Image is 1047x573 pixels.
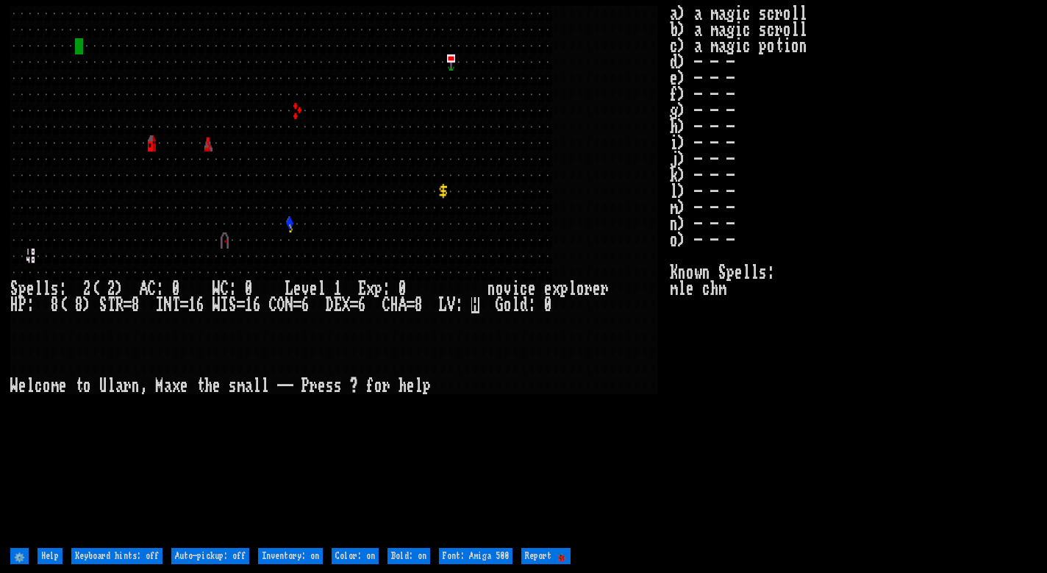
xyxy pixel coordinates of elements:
[83,281,91,297] div: 2
[496,297,504,313] div: G
[51,378,59,394] div: m
[293,281,301,297] div: e
[326,297,334,313] div: D
[576,281,585,297] div: o
[544,281,552,297] div: e
[382,378,390,394] div: r
[172,297,180,313] div: T
[366,378,374,394] div: f
[132,297,140,313] div: 8
[471,297,479,313] mark: H
[59,297,67,313] div: (
[496,281,504,297] div: o
[26,297,35,313] div: :
[180,297,188,313] div: =
[115,378,124,394] div: a
[59,281,67,297] div: :
[212,297,221,313] div: W
[504,281,512,297] div: v
[358,297,366,313] div: 6
[212,281,221,297] div: W
[390,297,399,313] div: H
[285,281,293,297] div: L
[544,297,552,313] div: 0
[399,378,407,394] div: h
[334,281,342,297] div: 1
[237,378,245,394] div: m
[51,297,59,313] div: 8
[358,281,366,297] div: E
[51,281,59,297] div: s
[245,378,253,394] div: a
[196,378,204,394] div: t
[10,281,18,297] div: S
[43,281,51,297] div: l
[301,297,310,313] div: 6
[310,281,318,297] div: e
[258,548,323,564] input: Inventory: on
[439,548,512,564] input: Font: Amiga 500
[229,281,237,297] div: :
[91,281,99,297] div: (
[18,281,26,297] div: p
[156,281,164,297] div: :
[334,297,342,313] div: E
[560,281,568,297] div: p
[245,281,253,297] div: 0
[212,378,221,394] div: e
[423,378,431,394] div: p
[407,297,415,313] div: =
[382,281,390,297] div: :
[277,378,285,394] div: -
[439,297,447,313] div: L
[301,378,310,394] div: P
[342,297,350,313] div: X
[387,548,430,564] input: Bold: on
[261,378,269,394] div: l
[374,378,382,394] div: o
[601,281,609,297] div: r
[107,378,115,394] div: l
[585,281,593,297] div: r
[504,297,512,313] div: o
[528,297,536,313] div: :
[229,378,237,394] div: s
[277,297,285,313] div: O
[204,378,212,394] div: h
[18,297,26,313] div: P
[59,378,67,394] div: e
[10,378,18,394] div: W
[447,297,455,313] div: V
[180,378,188,394] div: e
[148,281,156,297] div: C
[253,378,261,394] div: l
[35,281,43,297] div: l
[26,378,35,394] div: l
[35,378,43,394] div: c
[43,378,51,394] div: o
[188,297,196,313] div: 1
[512,281,520,297] div: i
[552,281,560,297] div: x
[71,548,162,564] input: Keyboard hints: off
[455,297,463,313] div: :
[366,281,374,297] div: x
[140,281,148,297] div: A
[285,297,293,313] div: N
[164,378,172,394] div: a
[164,297,172,313] div: N
[399,281,407,297] div: 0
[520,297,528,313] div: d
[382,297,390,313] div: C
[350,378,358,394] div: ?
[221,297,229,313] div: I
[237,297,245,313] div: =
[99,297,107,313] div: S
[10,548,29,564] input: ⚙️
[374,281,382,297] div: p
[115,297,124,313] div: R
[10,297,18,313] div: H
[221,281,229,297] div: C
[399,297,407,313] div: A
[140,378,148,394] div: ,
